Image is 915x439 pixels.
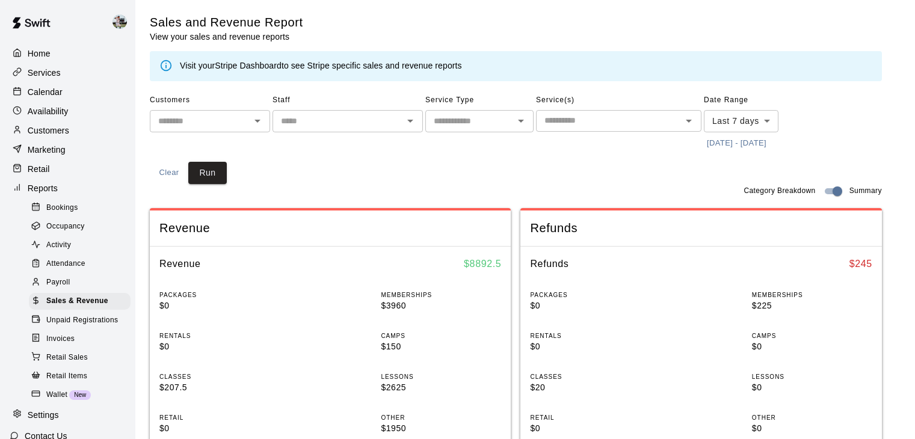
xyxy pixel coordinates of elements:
[159,331,280,340] p: RENTALS
[29,274,131,291] div: Payroll
[752,290,872,299] p: MEMBERSHIPS
[752,413,872,422] p: OTHER
[10,83,126,101] a: Calendar
[29,217,135,236] a: Occupancy
[159,422,280,435] p: $0
[29,236,135,255] a: Activity
[752,340,872,353] p: $0
[29,330,135,348] a: Invoices
[46,389,67,401] span: Wallet
[112,14,127,29] img: Matt Hill
[46,221,85,233] span: Occupancy
[10,102,126,120] a: Availability
[29,331,131,348] div: Invoices
[159,299,280,312] p: $0
[29,349,131,366] div: Retail Sales
[10,179,126,197] a: Reports
[150,31,303,43] p: View your sales and revenue reports
[29,292,135,311] a: Sales & Revenue
[530,331,650,340] p: RENTALS
[752,299,872,312] p: $225
[28,144,66,156] p: Marketing
[29,312,131,329] div: Unpaid Registrations
[28,163,50,175] p: Retail
[29,385,135,404] a: WalletNew
[215,61,282,70] a: Stripe Dashboard
[28,409,59,421] p: Settings
[704,91,809,110] span: Date Range
[381,422,501,435] p: $1950
[680,112,697,129] button: Open
[464,256,501,272] h6: $ 8892.5
[10,45,126,63] a: Home
[513,112,529,129] button: Open
[28,48,51,60] p: Home
[46,352,88,364] span: Retail Sales
[29,255,135,274] a: Attendance
[46,370,87,382] span: Retail Items
[10,64,126,82] a: Services
[159,220,501,236] span: Revenue
[381,413,501,422] p: OTHER
[530,340,650,353] p: $0
[530,381,650,394] p: $20
[381,340,501,353] p: $150
[159,340,280,353] p: $0
[752,372,872,381] p: LESSONS
[188,162,227,184] button: Run
[752,331,872,340] p: CAMPS
[29,237,131,254] div: Activity
[46,258,85,270] span: Attendance
[704,110,778,132] div: Last 7 days
[28,182,58,194] p: Reports
[10,160,126,178] a: Retail
[29,368,131,385] div: Retail Items
[249,112,266,129] button: Open
[150,162,188,184] button: Clear
[744,185,815,197] span: Category Breakdown
[849,185,882,197] span: Summary
[530,256,568,272] h6: Refunds
[46,295,108,307] span: Sales & Revenue
[46,277,70,289] span: Payroll
[29,200,131,216] div: Bookings
[29,367,135,385] a: Retail Items
[46,315,118,327] span: Unpaid Registrations
[752,422,872,435] p: $0
[29,218,131,235] div: Occupancy
[28,86,63,98] p: Calendar
[10,121,126,140] a: Customers
[530,372,650,381] p: CLASSES
[159,256,201,272] h6: Revenue
[28,105,69,117] p: Availability
[273,91,423,110] span: Staff
[180,60,462,73] div: Visit your to see Stripe specific sales and revenue reports
[381,381,501,394] p: $2625
[381,290,501,299] p: MEMBERSHIPS
[29,274,135,292] a: Payroll
[530,290,650,299] p: PACKAGES
[10,406,126,424] a: Settings
[536,91,701,110] span: Service(s)
[46,239,71,251] span: Activity
[381,372,501,381] p: LESSONS
[29,348,135,367] a: Retail Sales
[110,10,135,34] div: Matt Hill
[159,372,280,381] p: CLASSES
[849,256,872,272] h6: $ 245
[10,141,126,159] a: Marketing
[530,220,872,236] span: Refunds
[752,381,872,394] p: $0
[29,387,131,404] div: WalletNew
[29,198,135,217] a: Bookings
[28,67,61,79] p: Services
[159,290,280,299] p: PACKAGES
